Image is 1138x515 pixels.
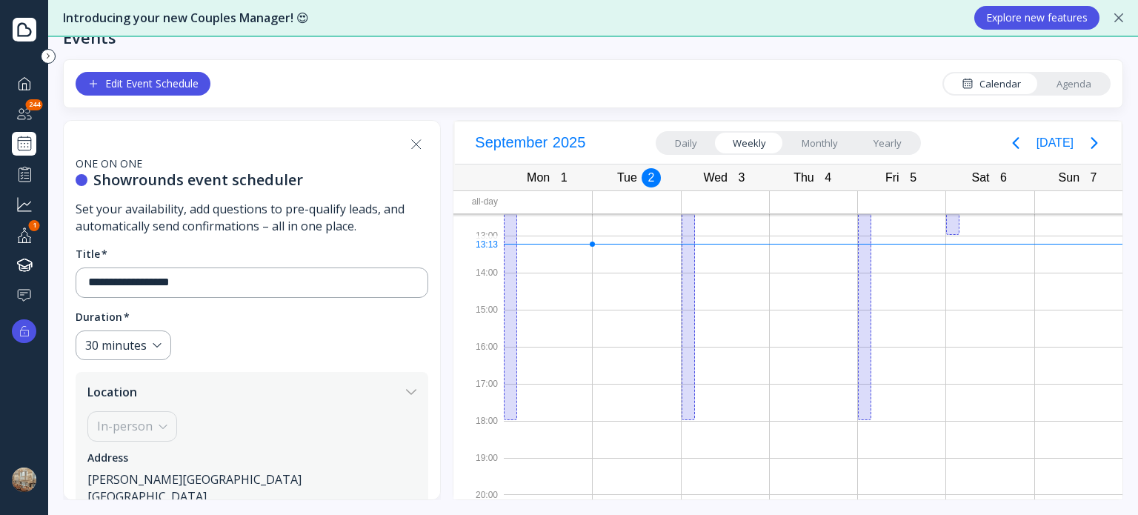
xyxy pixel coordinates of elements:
div: Sun [1054,167,1084,188]
div: Mon [522,167,554,188]
a: Daily [657,133,715,153]
div: Availability (Private showrounds), 10:00 - 18:00 [682,124,763,421]
div: Availability (Private showrounds), 10:00 - 18:00 [504,124,586,421]
div: 16:00 [453,338,504,375]
div: 14:00 [453,264,504,301]
div: 30 minutes [85,337,147,354]
button: Edit Event Schedule [76,72,210,96]
a: Help & support [12,283,36,308]
div: Fri [881,167,904,188]
div: one on one [76,156,428,171]
button: Explore new features [974,6,1099,30]
a: Knowledge hub [12,253,36,277]
div: 1 [554,168,573,187]
div: Duration [76,310,122,325]
div: [PERSON_NAME][GEOGRAPHIC_DATA] [87,471,416,488]
a: Couples manager244 [12,102,36,126]
a: Weekly [715,133,784,153]
div: In-person [97,418,153,435]
span: September [473,130,550,155]
div: 15:00 [453,301,504,338]
div: Events [63,27,116,47]
button: [DATE] [1036,130,1074,156]
button: Next page [1079,128,1109,158]
div: Title [76,247,100,262]
div: Thu [789,167,819,188]
div: Location [87,385,400,399]
div: Tue [613,167,642,188]
div: Couples manager [12,102,36,126]
div: Address [87,451,128,465]
button: Previous page [1001,128,1031,158]
button: Upgrade options [12,319,36,343]
div: Your profile [12,222,36,247]
div: Explore new features [986,12,1088,24]
div: Sat [968,167,994,188]
button: September2025 [467,130,594,155]
div: Introducing your new Couples Manager! 😍 [63,10,959,27]
div: 1 [29,220,40,231]
div: 18:00 [453,412,504,449]
a: Dashboard [12,71,36,96]
div: Wed [699,167,732,188]
div: 6 [994,168,1014,187]
div: Set your availability, add questions to pre-qualify leads, and automatically send confirmations –... [76,201,428,235]
div: All-day [453,191,504,213]
div: 3 [732,168,751,187]
a: Performance [12,162,36,186]
a: Yearly [856,133,919,153]
div: Calendar [962,77,1021,91]
div: Availability (Private showrounds), 10:00 - 18:00 [858,124,939,421]
div: 4 [819,168,838,187]
div: 20:00 [453,486,504,504]
div: 13:00 [453,227,504,264]
a: Monthly [784,133,856,153]
span: 2025 [550,130,588,155]
h5: Showrounds event scheduler [76,171,428,189]
iframe: Chat Widget [1064,444,1138,515]
div: [GEOGRAPHIC_DATA] [87,488,416,505]
a: Agenda [1039,73,1109,94]
div: 244 [26,99,43,110]
div: 17:00 [453,375,504,412]
div: Edit Event Schedule [87,78,199,90]
div: 2 [642,168,661,187]
div: 19:00 [453,449,504,486]
a: Grow your business [12,192,36,216]
a: Events [12,132,36,156]
div: 7 [1084,168,1103,187]
div: 5 [904,168,923,187]
a: Your profile1 [12,222,36,247]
